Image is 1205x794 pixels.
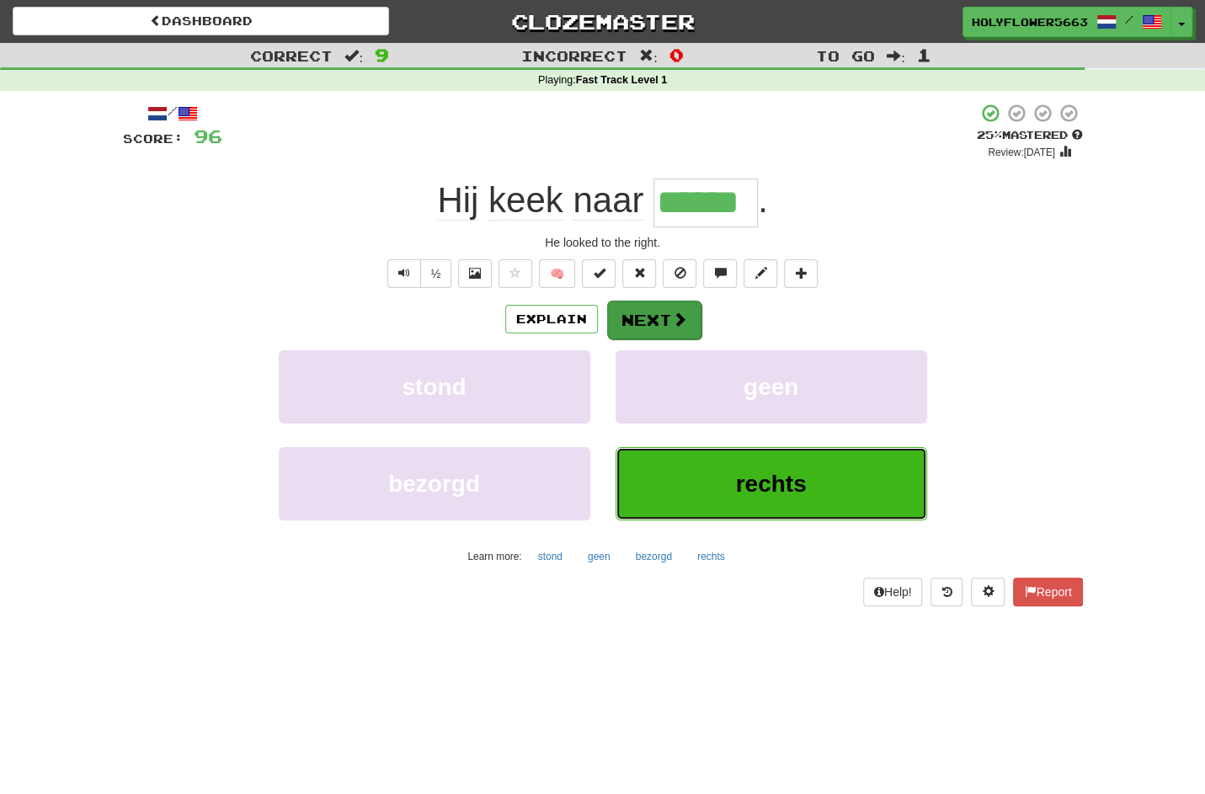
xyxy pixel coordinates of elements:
span: 1 [917,45,931,65]
button: Edit sentence (alt+d) [744,259,777,288]
span: : [887,49,905,63]
button: Help! [863,578,923,606]
span: rechts [735,471,806,497]
button: Explain [505,305,598,333]
button: stond [529,544,572,569]
button: Show image (alt+x) [458,259,492,288]
button: Add to collection (alt+a) [784,259,818,288]
span: Incorrect [521,47,627,64]
span: naar [573,180,643,221]
button: rechts [616,447,927,520]
button: Report [1013,578,1082,606]
span: geen [744,374,798,400]
span: 0 [669,45,684,65]
button: rechts [688,544,734,569]
button: bezorgd [626,544,681,569]
button: Play sentence audio (ctl+space) [387,259,421,288]
span: : [639,49,658,63]
small: Learn more: [467,551,521,562]
button: Reset to 0% Mastered (alt+r) [622,259,656,288]
span: Correct [250,47,333,64]
span: Score: [123,131,184,146]
span: Hij [437,180,478,221]
div: / [123,103,222,124]
button: Round history (alt+y) [930,578,962,606]
span: / [1125,13,1133,25]
span: . [758,180,768,220]
button: geen [579,544,620,569]
a: HolyFlower5663 / [962,7,1171,37]
span: HolyFlower5663 [972,14,1088,29]
span: To go [816,47,875,64]
button: Next [607,301,701,339]
a: Dashboard [13,7,389,35]
button: Set this sentence to 100% Mastered (alt+m) [582,259,616,288]
span: : [344,49,363,63]
span: 96 [194,125,222,147]
button: bezorgd [279,447,590,520]
button: 🧠 [539,259,575,288]
button: stond [279,350,590,424]
button: geen [616,350,927,424]
span: 25 % [977,128,1002,141]
button: Favorite sentence (alt+f) [499,259,532,288]
span: 9 [375,45,389,65]
button: Discuss sentence (alt+u) [703,259,737,288]
div: Text-to-speech controls [384,259,452,288]
div: Mastered [977,128,1083,143]
a: Clozemaster [414,7,791,36]
button: Ignore sentence (alt+i) [663,259,696,288]
span: keek [488,180,563,221]
small: Review: [DATE] [988,147,1055,158]
strong: Fast Track Level 1 [576,74,668,86]
button: ½ [420,259,452,288]
div: He looked to the right. [123,234,1083,251]
span: bezorgd [388,471,480,497]
span: stond [402,374,466,400]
